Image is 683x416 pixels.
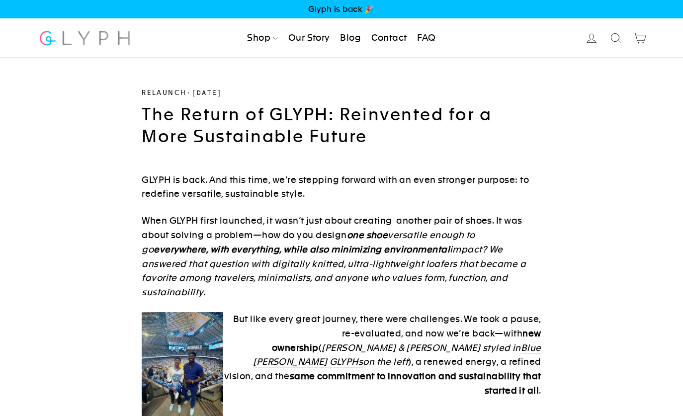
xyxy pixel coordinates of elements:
[142,104,541,148] h1: The Return of GLYPH: Reinvented for a More Sustainable Future
[142,230,526,297] em: versatile enough to go impact? We answered that question with digitally knitted, ultra-lightweigh...
[243,27,439,49] ul: Primary
[253,342,541,368] em: [PERSON_NAME] & [PERSON_NAME] styled in on the left
[367,27,411,49] a: Contact
[142,312,541,398] p: But like every great journey, there were challenges. We took a pause, re-evaluated, and now we’re...
[253,342,541,368] a: Blue [PERSON_NAME] GLYPHs
[336,27,365,49] a: Blog
[284,27,334,49] a: Our Story
[142,214,541,300] p: When GLYPH first launched, it wasn’t just about creating another pair of shoes. It was about solv...
[154,244,450,254] strong: everywhere, with everything, while also minimizing environmental
[38,25,131,51] img: Glyph
[347,230,388,240] strong: one shoe
[290,371,541,396] strong: same commitment to innovation and sustainability that started it all
[142,173,541,202] p: GLYPH is back. And this time, we’re stepping forward with an even stronger purpose: to redefine v...
[192,89,223,97] time: [DATE]
[272,328,541,353] strong: new ownership
[142,89,186,96] a: Relaunch
[243,27,282,49] a: Shop
[142,88,541,99] div: ·
[413,27,439,49] a: FAQ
